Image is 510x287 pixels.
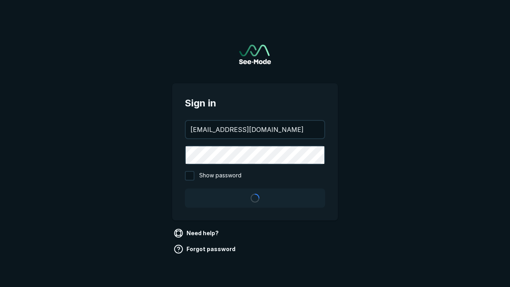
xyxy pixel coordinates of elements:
span: Sign in [185,96,325,110]
a: Need help? [172,227,222,240]
img: See-Mode Logo [239,45,271,64]
input: your@email.com [186,121,324,138]
span: Show password [199,171,241,181]
a: Go to sign in [239,45,271,64]
a: Forgot password [172,243,239,256]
